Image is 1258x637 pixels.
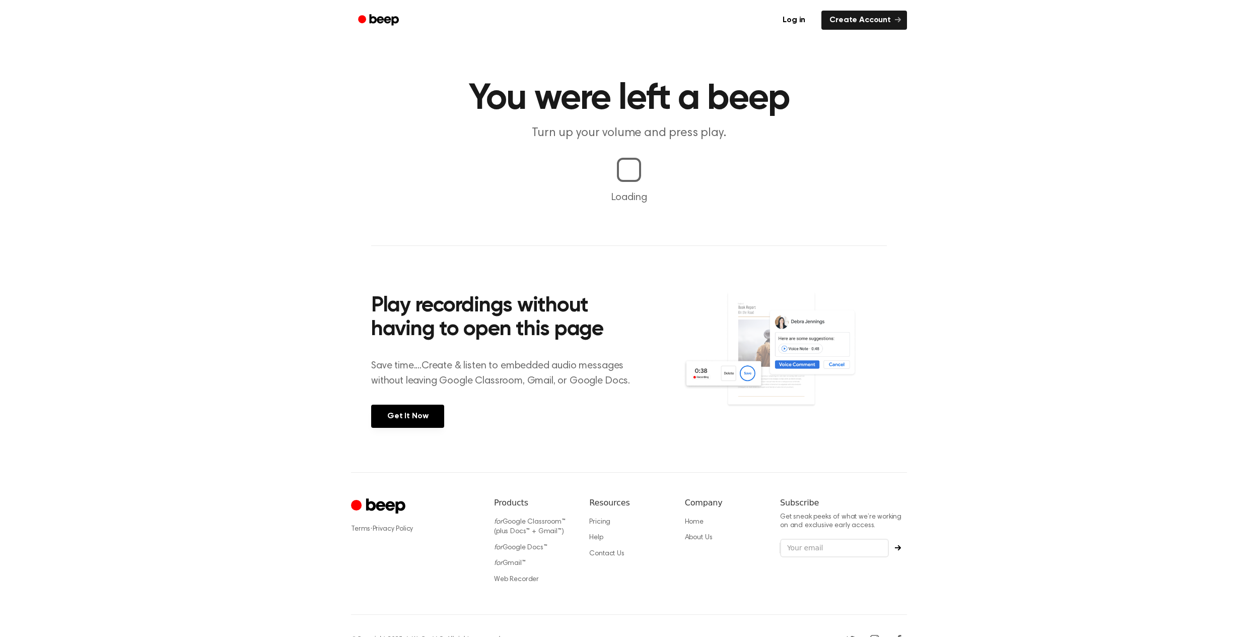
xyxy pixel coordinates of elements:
[351,497,408,517] a: Cruip
[351,524,478,534] div: ·
[494,544,547,551] a: forGoogle Docs™
[371,405,444,428] a: Get It Now
[371,81,887,117] h1: You were left a beep
[780,539,889,558] input: Your email
[683,291,887,427] img: Voice Comments on Docs and Recording Widget
[589,519,610,526] a: Pricing
[589,534,603,541] a: Help
[12,190,1246,205] p: Loading
[371,294,643,342] h2: Play recordings without having to open this page
[589,550,624,557] a: Contact Us
[436,125,822,142] p: Turn up your volume and press play.
[494,544,503,551] i: for
[494,519,503,526] i: for
[371,358,643,389] p: Save time....Create & listen to embedded audio messages without leaving Google Classroom, Gmail, ...
[685,534,713,541] a: About Us
[494,560,503,567] i: for
[685,497,764,509] h6: Company
[589,497,668,509] h6: Resources
[773,9,815,32] a: Log in
[821,11,907,30] a: Create Account
[351,11,408,30] a: Beep
[351,526,370,533] a: Terms
[494,497,573,509] h6: Products
[685,519,704,526] a: Home
[780,513,907,531] p: Get sneak peeks of what we’re working on and exclusive early access.
[373,526,413,533] a: Privacy Policy
[494,576,539,583] a: Web Recorder
[889,545,907,551] button: Subscribe
[494,519,566,536] a: forGoogle Classroom™ (plus Docs™ + Gmail™)
[494,560,526,567] a: forGmail™
[780,497,907,509] h6: Subscribe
